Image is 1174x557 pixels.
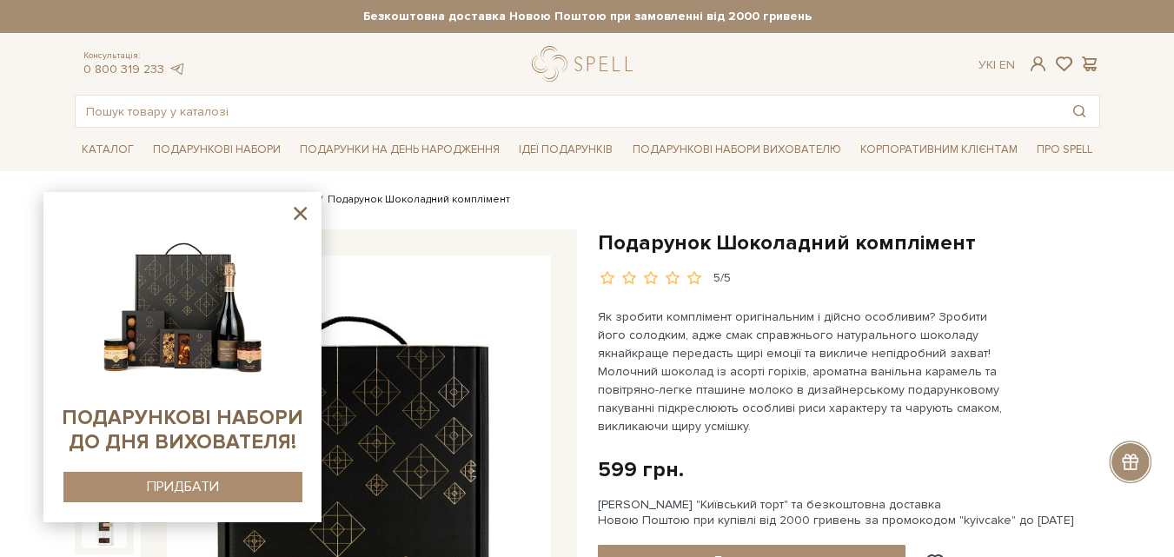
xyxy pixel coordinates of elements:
span: Консультація: [83,50,186,62]
a: logo [532,46,640,82]
button: Пошук товару у каталозі [1059,96,1099,127]
a: Каталог [75,136,141,163]
img: Подарунок Шоколадний комплімент [82,501,127,547]
a: Подарункові набори вихователю [626,135,848,164]
h1: Подарунок Шоколадний комплімент [598,229,1100,256]
div: Ук [978,57,1015,73]
a: Ідеї подарунків [512,136,620,163]
input: Пошук товару у каталозі [76,96,1059,127]
a: Подарункові набори [146,136,288,163]
a: Подарунки на День народження [293,136,507,163]
strong: Безкоштовна доставка Новою Поштою при замовленні від 2000 гривень [75,9,1100,24]
div: [PERSON_NAME] "Київський торт" та безкоштовна доставка Новою Поштою при купівлі від 2000 гривень ... [598,497,1100,528]
a: Корпоративним клієнтам [853,135,1025,164]
p: Як зробити комплімент оригінальним і дійсно особливим? Зробити його солодким, адже смак справжньо... [598,308,1005,435]
a: Про Spell [1030,136,1099,163]
a: telegram [169,62,186,76]
div: 5/5 [713,270,731,287]
a: En [999,57,1015,72]
div: 599 грн. [598,456,684,483]
span: | [993,57,996,72]
li: Подарунок Шоколадний комплімент [315,192,510,208]
a: 0 800 319 233 [83,62,164,76]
